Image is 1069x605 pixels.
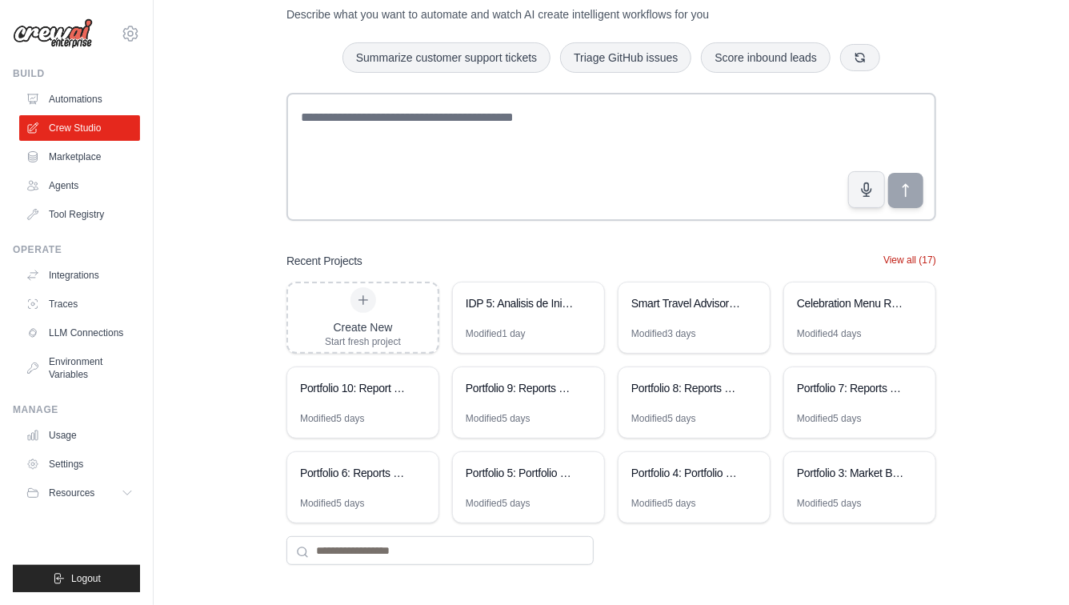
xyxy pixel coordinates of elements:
button: Score inbound leads [701,42,831,73]
div: Modified 5 days [300,412,365,425]
div: Modified 3 days [631,327,696,340]
a: Agents [19,173,140,198]
div: Portfolio 10: Report 5 - TSR and EVA overall impact [300,380,410,396]
div: Portfolio 8: Reports 3 - Portfolio Investment Optimization Reports Generator [631,380,741,396]
div: Manage [13,403,140,416]
div: Modified 5 days [466,412,530,425]
button: Resources [19,480,140,506]
p: Describe what you want to automate and watch AI create intelligent workflows for you [286,6,824,22]
button: View all (17) [883,254,936,266]
div: Modified 5 days [631,412,696,425]
div: Portfolio 4: Portfolio and competitors table consolidator [631,465,741,481]
div: Modified 5 days [300,497,365,510]
button: Click to speak your automation idea [848,171,885,208]
div: Start fresh project [325,335,401,348]
a: Tool Registry [19,202,140,227]
a: Environment Variables [19,349,140,387]
div: Smart Travel Advisory Assistant [631,295,741,311]
button: Get new suggestions [840,44,880,71]
a: Marketplace [19,144,140,170]
a: Integrations [19,262,140,288]
h3: Recent Projects [286,253,362,269]
div: Modified 4 days [797,327,862,340]
iframe: Chat Widget [989,528,1069,605]
button: Summarize customer support tickets [342,42,551,73]
a: Usage [19,423,140,448]
div: Portfolio 3: Market Behavior Analytics Platform [797,465,907,481]
div: Portfolio 9: Reports 4 - Portfolio Investment Roadmap Generator [466,380,575,396]
div: Widget de chat [989,528,1069,605]
span: Logout [71,572,101,585]
div: Modified 5 days [797,412,862,425]
div: Modified 1 day [466,327,526,340]
a: Automations [19,86,140,112]
div: Portfolio 6: Reports 1 - Portfolio Optimization - Automation 1: Initiative Lists [300,465,410,481]
a: LLM Connections [19,320,140,346]
div: Operate [13,243,140,256]
button: Triage GitHub issues [560,42,691,73]
img: Logo [13,18,93,49]
div: Modified 5 days [631,497,696,510]
div: Modified 5 days [797,497,862,510]
div: Celebration Menu Recommendation Platform [797,295,907,311]
div: IDP 5: Analisis de Iniciativas - Casos de Exito y Evaluacion EVA [466,295,575,311]
button: Logout [13,565,140,592]
div: Portfolio 5: Portfolio Management Strategy Automation [466,465,575,481]
div: Portfolio 7: Reports 2 - Initiatives KPIs [797,380,907,396]
a: Traces [19,291,140,317]
a: Crew Studio [19,115,140,141]
div: Create New [325,319,401,335]
div: Modified 5 days [466,497,530,510]
span: Resources [49,487,94,499]
a: Settings [19,451,140,477]
div: Build [13,67,140,80]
